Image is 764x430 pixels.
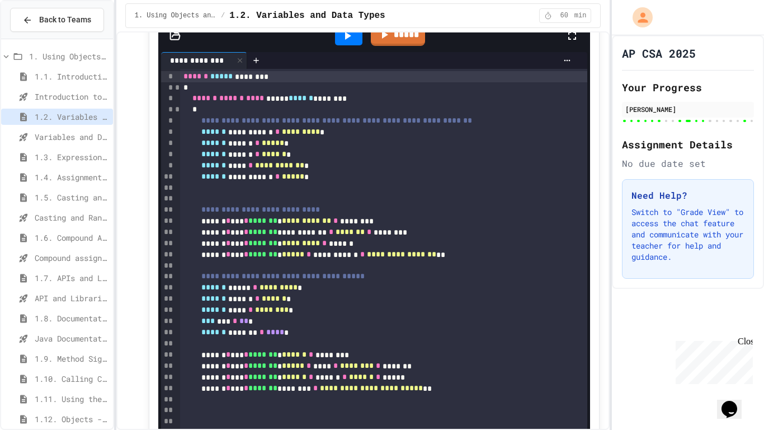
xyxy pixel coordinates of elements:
[35,191,109,203] span: 1.5. Casting and Ranges of Values
[35,353,109,364] span: 1.9. Method Signatures
[35,312,109,324] span: 1.8. Documentation with Comments and Preconditions
[35,171,109,183] span: 1.4. Assignment and Input
[35,333,109,344] span: Java Documentation with Comments - Topic 1.8
[631,207,744,263] p: Switch to "Grade View" to access the chat feature and communicate with your teacher for help and ...
[35,272,109,284] span: 1.7. APIs and Libraries
[671,336,753,384] iframe: chat widget
[10,8,104,32] button: Back to Teams
[35,373,109,385] span: 1.10. Calling Class Methods
[221,11,225,20] span: /
[622,45,696,61] h1: AP CSA 2025
[622,157,754,170] div: No due date set
[555,11,573,20] span: 60
[35,232,109,244] span: 1.6. Compound Assignment Operators
[135,11,216,20] span: 1. Using Objects and Methods
[622,137,754,152] h2: Assignment Details
[717,385,753,419] iframe: chat widget
[625,104,751,114] div: [PERSON_NAME]
[35,292,109,304] span: API and Libraries - Topic 1.7
[35,71,109,82] span: 1.1. Introduction to Algorithms, Programming, and Compilers
[35,131,109,143] span: Variables and Data Types - Quiz
[39,14,91,26] span: Back to Teams
[35,91,109,102] span: Introduction to Algorithms, Programming, and Compilers
[35,413,109,425] span: 1.12. Objects - Instances of Classes
[29,50,109,62] span: 1. Using Objects and Methods
[621,4,655,30] div: My Account
[35,151,109,163] span: 1.3. Expressions and Output [New]
[631,189,744,202] h3: Need Help?
[35,111,109,123] span: 1.2. Variables and Data Types
[4,4,77,71] div: Chat with us now!Close
[35,393,109,405] span: 1.11. Using the Math Class
[229,9,385,22] span: 1.2. Variables and Data Types
[35,212,109,223] span: Casting and Ranges of variables - Quiz
[35,252,109,264] span: Compound assignment operators - Quiz
[574,11,587,20] span: min
[622,80,754,95] h2: Your Progress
